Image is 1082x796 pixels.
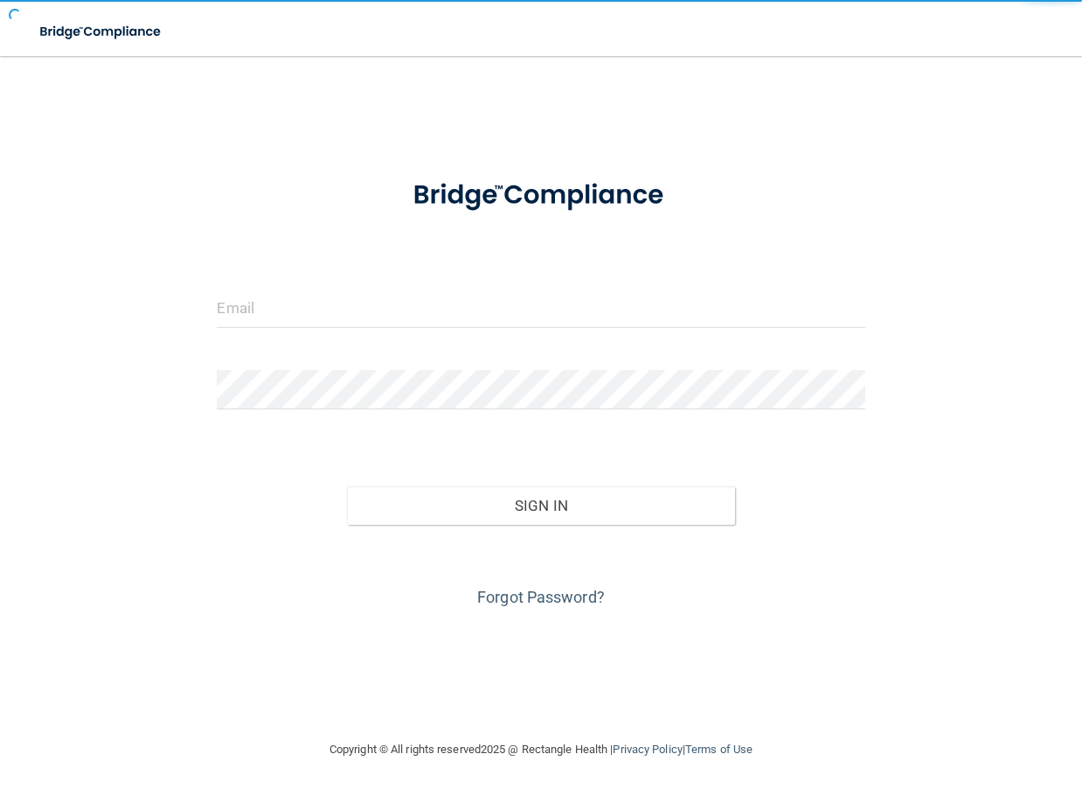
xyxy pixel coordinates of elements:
img: bridge_compliance_login_screen.278c3ca4.svg [385,161,697,230]
div: Copyright © All rights reserved 2025 @ Rectangle Health | | [222,722,860,778]
a: Forgot Password? [477,588,605,606]
button: Sign In [347,486,736,525]
img: bridge_compliance_login_screen.278c3ca4.svg [26,14,177,50]
a: Terms of Use [685,743,753,756]
input: Email [217,289,864,328]
a: Privacy Policy [613,743,682,756]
